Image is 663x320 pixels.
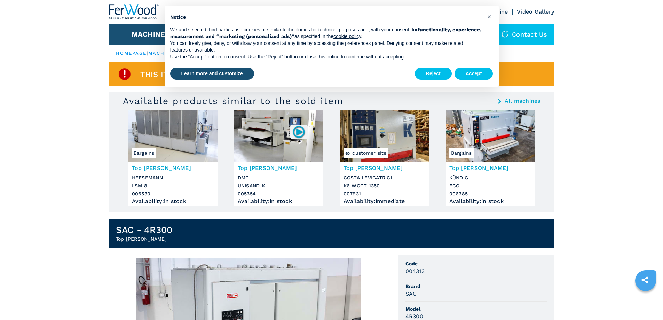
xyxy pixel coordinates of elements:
span: Bargains [449,148,474,158]
img: Top Sanders KÜNDIG ECO [446,110,535,162]
h1: SAC - 4R300 [116,224,173,235]
h3: DMC UNISAND K 005354 [238,174,320,198]
p: You can freely give, deny, or withdraw your consent at any time by accessing the preferences pane... [170,40,482,54]
a: cookie policy [333,33,361,39]
button: Reject [415,68,452,80]
button: Close this notice [484,11,495,22]
a: HOMEPAGE [116,50,147,56]
img: Top Sanders HEESEMANN LSM 8 [128,110,218,162]
img: Top Sanders DMC UNISAND K [234,110,323,162]
span: This item is already sold [140,70,251,78]
a: machines [148,50,178,56]
h3: KÜNDIG ECO 006385 [449,174,531,198]
img: Contact us [502,31,508,38]
a: All machines [505,98,540,104]
a: Top Sanders HEESEMANN LSM 8BargainsTop [PERSON_NAME]HEESEMANNLSM 8006530Availability:in stock [128,110,218,206]
a: sharethis [636,271,654,289]
h3: HEESEMANN LSM 8 006530 [132,174,214,198]
h3: Top [PERSON_NAME] [132,164,214,172]
div: Availability : in stock [238,200,320,203]
h2: Notice [170,14,482,21]
span: × [487,13,491,21]
p: We and selected third parties use cookies or similar technologies for technical purposes and, wit... [170,26,482,40]
img: Top Sanders COSTA LEVIGATRICI K6 WCCT 1350 [340,110,429,162]
h3: Available products similar to the sold item [123,95,344,107]
span: Brand [405,283,547,290]
div: Availability : in stock [449,200,531,203]
h3: Top [PERSON_NAME] [344,164,426,172]
button: Learn more and customize [170,68,254,80]
h2: Top [PERSON_NAME] [116,235,173,242]
h3: Top [PERSON_NAME] [238,164,320,172]
div: Availability : immediate [344,200,426,203]
a: Top Sanders KÜNDIG ECOBargainsTop [PERSON_NAME]KÜNDIGECO006385Availability:in stock [446,110,535,206]
h3: Top [PERSON_NAME] [449,164,531,172]
h3: COSTA LEVIGATRICI K6 WCCT 1350 007931 [344,174,426,198]
strong: functionality, experience, measurement and “marketing (personalized ads)” [170,27,482,39]
span: Model [405,305,547,312]
div: Availability : in stock [132,200,214,203]
img: Ferwood [109,4,159,19]
span: Code [405,260,547,267]
span: Bargains [132,148,156,158]
a: Video Gallery [517,8,554,15]
img: SoldProduct [118,67,132,81]
h3: SAC [405,290,417,298]
a: Top Sanders COSTA LEVIGATRICI K6 WCCT 1350ex customer siteTop [PERSON_NAME]COSTA LEVIGATRICIK6 WC... [340,110,429,206]
button: Accept [455,68,493,80]
p: Use the “Accept” button to consent. Use the “Reject” button or close this notice to continue with... [170,54,482,61]
span: ex customer site [344,148,388,158]
iframe: Chat [633,289,658,315]
h3: 004313 [405,267,425,275]
a: Top Sanders DMC UNISAND K005354Top [PERSON_NAME]DMCUNISAND K005354Availability:in stock [234,110,323,206]
img: 005354 [292,125,306,139]
button: Machines [132,30,170,38]
div: Contact us [495,24,554,45]
span: | [147,50,148,56]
